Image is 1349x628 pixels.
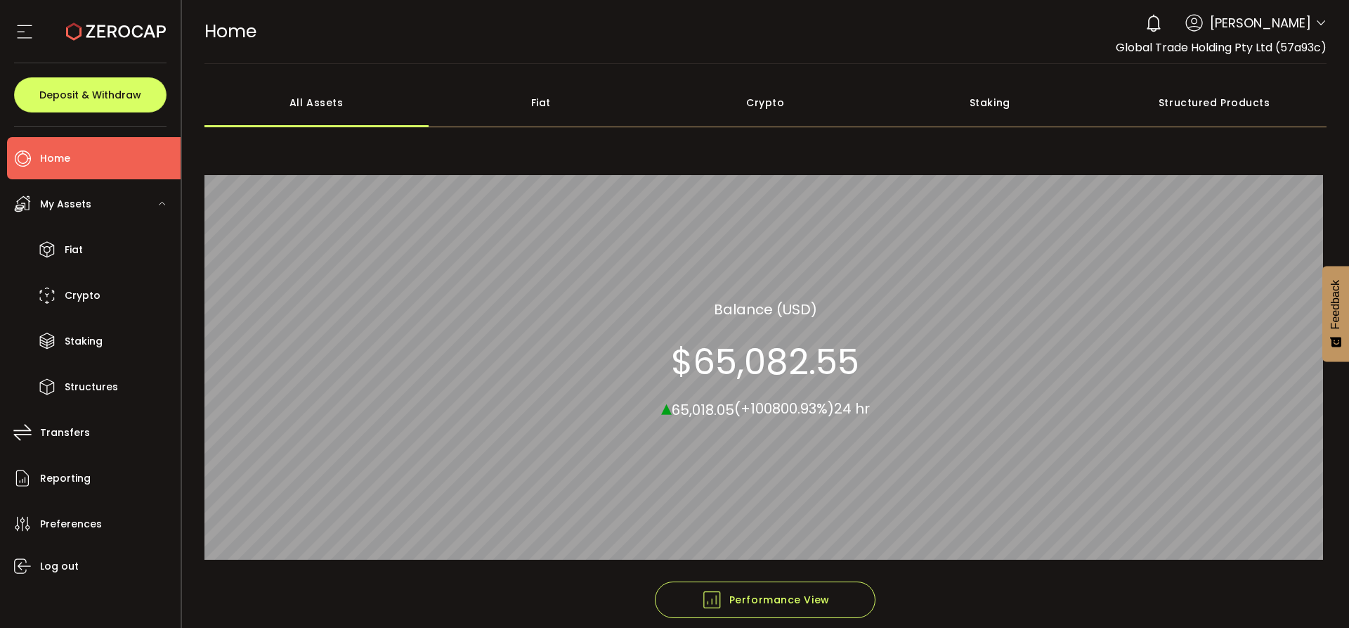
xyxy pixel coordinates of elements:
span: Transfers [40,423,90,443]
div: All Assets [204,78,429,127]
span: Reporting [40,468,91,489]
span: Home [204,19,256,44]
span: Log out [40,556,79,577]
button: Performance View [655,582,875,618]
div: Structured Products [1102,78,1327,127]
span: [PERSON_NAME] [1210,13,1311,32]
span: Feedback [1329,280,1342,329]
span: ▴ [661,392,672,422]
span: Deposit & Withdraw [39,90,141,100]
section: Balance (USD) [714,298,817,319]
section: $65,082.55 [671,340,859,383]
div: Fiat [429,78,653,127]
span: 65,018.05 [672,399,734,419]
span: 24 hr [834,399,870,418]
span: Preferences [40,514,102,534]
div: Crypto [653,78,878,127]
iframe: Chat Widget [1279,560,1349,628]
span: Staking [65,331,103,352]
span: Performance View [701,589,830,610]
button: Feedback - Show survey [1322,266,1349,361]
span: Global Trade Holding Pty Ltd (57a93c) [1116,39,1327,56]
span: Crypto [65,286,100,306]
span: (+100800.93%) [734,399,834,418]
span: Structures [65,377,118,397]
span: Home [40,148,70,169]
div: Staking [878,78,1102,127]
span: My Assets [40,194,91,214]
button: Deposit & Withdraw [14,77,167,113]
span: Fiat [65,240,83,260]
